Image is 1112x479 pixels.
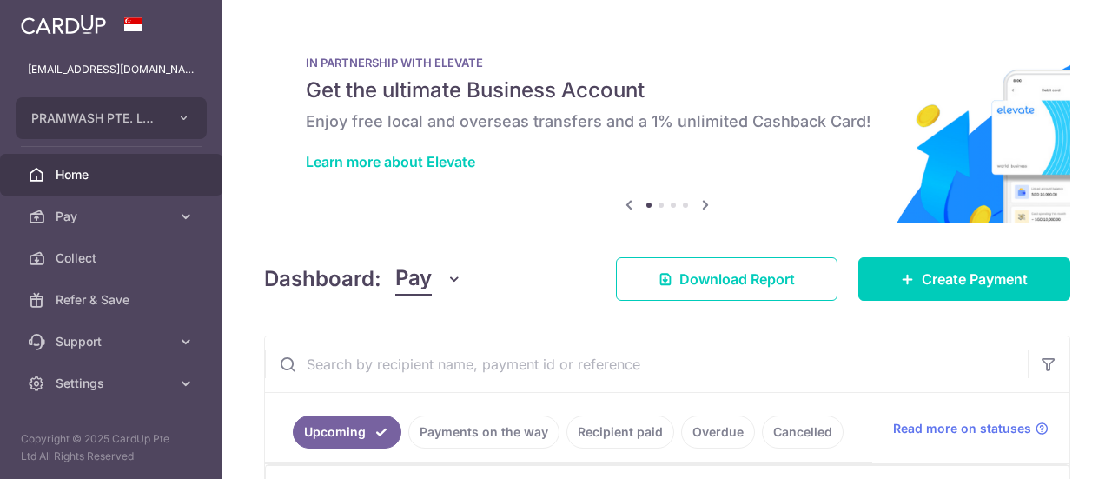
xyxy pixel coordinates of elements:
span: Read more on statuses [893,420,1031,437]
span: Support [56,333,170,350]
p: [EMAIL_ADDRESS][DOMAIN_NAME] [28,61,195,78]
span: Pay [56,208,170,225]
a: Cancelled [762,416,844,449]
h5: Get the ultimate Business Account [306,77,1029,104]
a: Learn more about Elevate [306,153,475,170]
span: Home [56,166,170,183]
button: PRAMWASH PTE. LTD. [16,97,207,139]
p: IN PARTNERSHIP WITH ELEVATE [306,56,1029,70]
a: Create Payment [858,257,1070,301]
img: CardUp [21,14,106,35]
span: Settings [56,375,170,392]
a: Read more on statuses [893,420,1049,437]
span: Refer & Save [56,291,170,309]
h4: Dashboard: [264,263,381,295]
span: PRAMWASH PTE. LTD. [31,110,160,127]
img: Renovation banner [264,28,1070,223]
span: Pay [395,263,432,296]
button: Pay [395,263,462,296]
span: Collect [56,249,170,267]
a: Recipient paid [566,416,674,449]
h6: Enjoy free local and overseas transfers and a 1% unlimited Cashback Card! [306,111,1029,132]
input: Search by recipient name, payment id or reference [265,336,1028,392]
a: Overdue [681,416,755,449]
a: Upcoming [293,416,401,449]
a: Download Report [616,257,837,301]
span: Download Report [679,269,795,289]
a: Payments on the way [408,416,559,449]
span: Create Payment [922,269,1028,289]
